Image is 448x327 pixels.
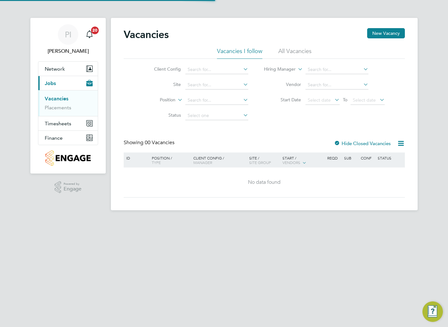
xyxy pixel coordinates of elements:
[45,80,56,86] span: Jobs
[422,301,443,322] button: Engage Resource Center
[45,105,71,111] a: Placements
[124,139,176,146] div: Showing
[55,181,82,193] a: Powered byEngage
[38,90,98,116] div: Jobs
[91,27,99,34] span: 20
[308,97,331,103] span: Select date
[185,96,248,105] input: Search for...
[45,66,65,72] span: Network
[45,121,71,127] span: Timesheets
[326,152,342,163] div: Reqd
[152,160,161,165] span: Type
[367,28,405,38] button: New Vacancy
[125,179,404,186] div: No data found
[185,65,248,74] input: Search for...
[45,150,90,166] img: countryside-properties-logo-retina.png
[45,96,68,102] a: Vacancies
[65,30,72,39] span: PI
[264,82,301,87] label: Vendor
[217,47,262,59] li: Vacancies I follow
[282,160,300,165] span: Vendors
[343,152,359,163] div: Sub
[334,140,391,146] label: Hide Closed Vacancies
[83,24,96,45] a: 20
[38,116,98,130] button: Timesheets
[144,66,181,72] label: Client Config
[185,81,248,90] input: Search for...
[145,139,174,146] span: 00 Vacancies
[192,152,248,168] div: Client Config /
[278,47,312,59] li: All Vacancies
[193,160,212,165] span: Manager
[147,152,192,168] div: Position /
[341,96,349,104] span: To
[249,160,271,165] span: Site Group
[259,66,296,73] label: Hiring Manager
[64,181,81,187] span: Powered by
[305,65,368,74] input: Search for...
[38,62,98,76] button: Network
[38,131,98,145] button: Finance
[305,81,368,90] input: Search for...
[144,112,181,118] label: Status
[353,97,376,103] span: Select date
[185,111,248,120] input: Select one
[139,97,175,103] label: Position
[124,28,169,41] h2: Vacancies
[38,24,98,55] a: PI[PERSON_NAME]
[248,152,281,168] div: Site /
[144,82,181,87] label: Site
[45,135,63,141] span: Finance
[281,152,326,168] div: Start /
[359,152,376,163] div: Conf
[38,150,98,166] a: Go to home page
[38,76,98,90] button: Jobs
[264,97,301,103] label: Start Date
[125,152,147,163] div: ID
[30,18,106,174] nav: Main navigation
[38,47,98,55] span: Plamen Ivanov
[64,186,81,192] span: Engage
[376,152,404,163] div: Status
